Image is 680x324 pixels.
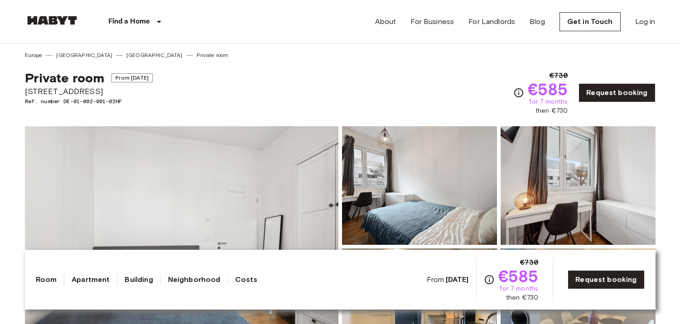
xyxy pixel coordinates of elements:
[535,106,568,115] span: then €730
[72,274,110,285] a: Apartment
[56,51,112,59] a: [GEOGRAPHIC_DATA]
[111,73,153,82] span: From [DATE]
[559,12,621,31] a: Get in Touch
[500,284,538,293] span: for 7 months
[25,16,79,25] img: Habyt
[410,16,454,27] a: For Business
[126,51,183,59] a: [GEOGRAPHIC_DATA]
[520,257,539,268] span: €730
[506,293,538,302] span: then €730
[197,51,229,59] a: Private room
[25,70,105,86] span: Private room
[108,16,150,27] p: Find a Home
[528,81,568,97] span: €585
[501,126,656,245] img: Picture of unit DE-01-002-001-02HF
[25,51,43,59] a: Europe
[529,97,568,106] span: for 7 months
[342,126,497,245] img: Picture of unit DE-01-002-001-02HF
[484,274,495,285] svg: Check cost overview for full price breakdown. Please note that discounts apply to new joiners onl...
[427,275,469,285] span: From:
[36,274,57,285] a: Room
[513,87,524,98] svg: Check cost overview for full price breakdown. Please note that discounts apply to new joiners onl...
[125,274,153,285] a: Building
[446,275,469,284] b: [DATE]
[635,16,656,27] a: Log in
[498,268,539,284] span: €585
[530,16,545,27] a: Blog
[25,97,153,105] span: Ref. number DE-01-002-001-02HF
[568,270,644,289] a: Request booking
[375,16,396,27] a: About
[168,274,221,285] a: Neighborhood
[235,274,257,285] a: Costs
[25,86,153,97] span: [STREET_ADDRESS]
[550,70,568,81] span: €730
[579,83,655,102] a: Request booking
[468,16,515,27] a: For Landlords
